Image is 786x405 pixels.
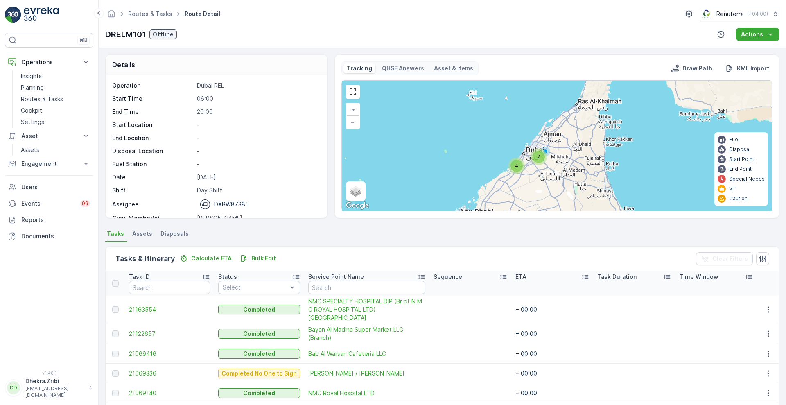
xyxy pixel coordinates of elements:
a: Homepage [107,12,116,19]
a: NMC SPECIALTY HOSPITAL DIP (Br of N M C ROYAL HOSPITAL LTD) Dubai Branch [308,297,425,322]
p: Fuel [729,136,739,143]
button: Clear Filters [696,252,753,265]
p: Dhekra.Zribi [25,377,84,385]
p: Operations [21,58,77,66]
div: 2 [531,149,547,165]
input: Search [308,281,425,294]
a: Documents [5,228,93,244]
p: Day Shift [197,186,319,195]
a: Bayan Al Madina Super Market LLC (Branch) [308,326,425,342]
td: + 00:00 [511,383,593,403]
a: 21122657 [129,330,210,338]
p: Completed [243,330,275,338]
p: Completed No One to Sign [221,369,297,378]
p: Documents [21,232,90,240]
p: Completed [243,305,275,314]
button: DDDhekra.Zribi[EMAIL_ADDRESS][DOMAIN_NAME] [5,377,93,398]
div: Toggle Row Selected [112,330,119,337]
p: VIP [729,186,737,192]
span: Disposals [160,230,189,238]
p: Settings [21,118,44,126]
div: 4 [508,158,525,174]
p: End Point [729,166,752,172]
p: [DATE] [197,173,319,181]
p: Service Point Name [308,273,364,281]
div: Toggle Row Selected [112,390,119,396]
p: Assets [21,146,39,154]
img: Screenshot_2024-07-26_at_13.33.01.png [700,9,713,18]
div: Toggle Row Selected [112,306,119,313]
p: Start Point [729,156,754,163]
p: Crew Member(s) [112,214,194,222]
p: Asset [21,132,77,140]
p: End Location [112,134,194,142]
span: Tasks [107,230,124,238]
td: + 00:00 [511,324,593,344]
span: [PERSON_NAME] / [PERSON_NAME] [308,369,425,378]
p: Engagement [21,160,77,168]
p: Operation [112,81,194,90]
input: Search [129,281,210,294]
p: End Time [112,108,194,116]
p: Calculate ETA [191,254,232,262]
p: Events [21,199,75,208]
button: Asset [5,128,93,144]
p: Routes & Tasks [21,95,63,103]
p: KML Import [737,64,769,72]
button: Renuterra(+04:00) [700,7,779,21]
td: + 00:00 [511,344,593,364]
p: Users [21,183,90,191]
a: Reports [5,212,93,228]
a: Assets [18,144,93,156]
span: v 1.48.1 [5,371,93,376]
a: Insights [18,70,93,82]
a: Planning [18,82,93,93]
p: Planning [21,84,44,92]
a: 21069416 [129,350,210,358]
p: - [197,134,319,142]
p: 20:00 [197,108,319,116]
a: Cockpit [18,105,93,116]
p: Cockpit [21,106,42,115]
p: Offline [153,30,174,38]
button: Completed [218,329,300,339]
img: Google [344,200,371,211]
p: Date [112,173,194,181]
button: Draw Path [668,63,716,73]
p: Details [112,60,135,70]
td: + 00:00 [511,296,593,324]
a: Routes & Tasks [128,10,172,17]
span: NMC SPECIALTY HOSPITAL DIP (Br of N M C ROYAL HOSPITAL LTD) [GEOGRAPHIC_DATA] [308,297,425,322]
a: Routes & Tasks [18,93,93,105]
span: 4 [515,163,518,169]
p: Time Window [679,273,718,281]
span: 21163554 [129,305,210,314]
a: NMC Royal Hospital LTD [308,389,425,397]
button: Actions [736,28,779,41]
a: Settings [18,116,93,128]
p: Sequence [434,273,462,281]
p: ⌘B [79,37,88,43]
img: logo [5,7,21,23]
span: 2 [537,154,540,160]
span: − [351,118,355,125]
span: Assets [132,230,152,238]
p: 06:00 [197,95,319,103]
p: Special Needs [729,176,765,182]
div: 0 [342,81,772,211]
span: 21069336 [129,369,210,378]
p: - [197,121,319,129]
p: ( +04:00 ) [747,11,768,17]
div: Toggle Row Selected [112,351,119,357]
p: Reports [21,216,90,224]
p: [EMAIL_ADDRESS][DOMAIN_NAME] [25,385,84,398]
p: Asset & Items [434,64,473,72]
button: KML Import [722,63,772,73]
p: - [197,147,319,155]
p: Select [223,283,287,292]
button: Completed [218,349,300,359]
a: Bab Al Warsan Cafeteria LLC [308,350,425,358]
